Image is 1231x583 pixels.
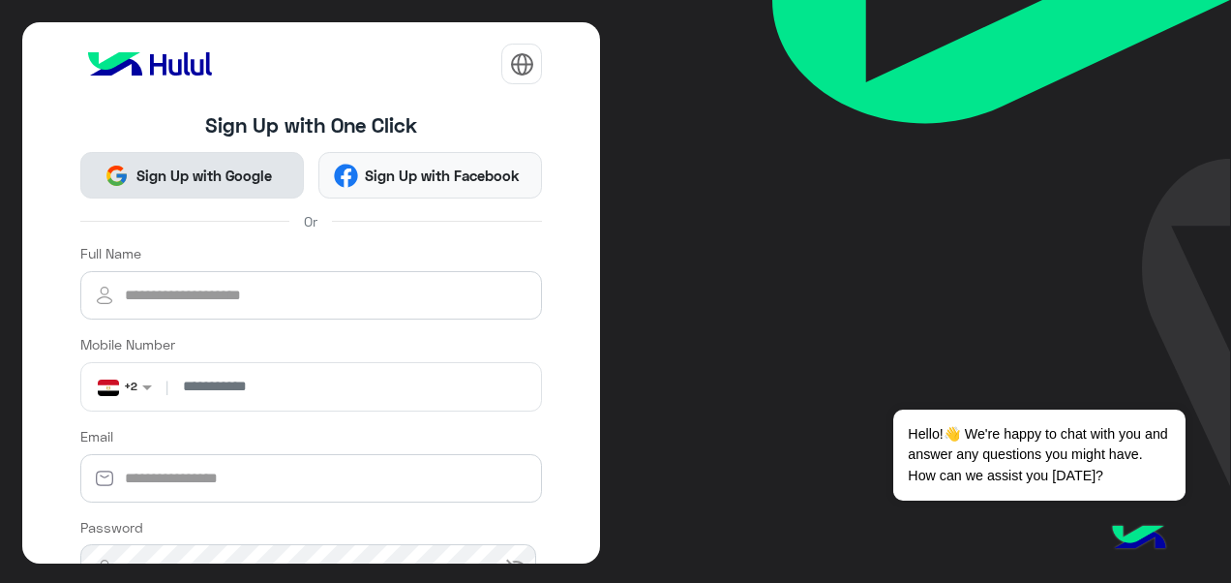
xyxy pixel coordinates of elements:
button: Sign Up with Facebook [318,152,542,199]
h4: Sign Up with One Click [80,113,543,138]
label: Email [80,426,113,446]
label: Password [80,517,143,537]
span: Sign Up with Facebook [358,165,527,187]
img: hulul-logo.png [1105,506,1173,573]
button: Sign Up with Google [80,152,304,199]
label: Mobile Number [80,334,175,354]
img: Facebook [334,164,358,188]
label: Full Name [80,243,141,263]
img: tab [510,52,534,77]
span: Hello!👋 We're happy to chat with you and answer any questions you might have. How can we assist y... [893,410,1185,501]
span: | [162,377,172,397]
img: lock [80,559,129,578]
span: Or [304,211,317,231]
span: visibility_off [504,557,527,580]
img: user [80,284,129,307]
img: logo [80,45,220,83]
img: email [80,469,129,488]
span: Sign Up with Google [129,165,279,187]
img: Google [105,164,129,188]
